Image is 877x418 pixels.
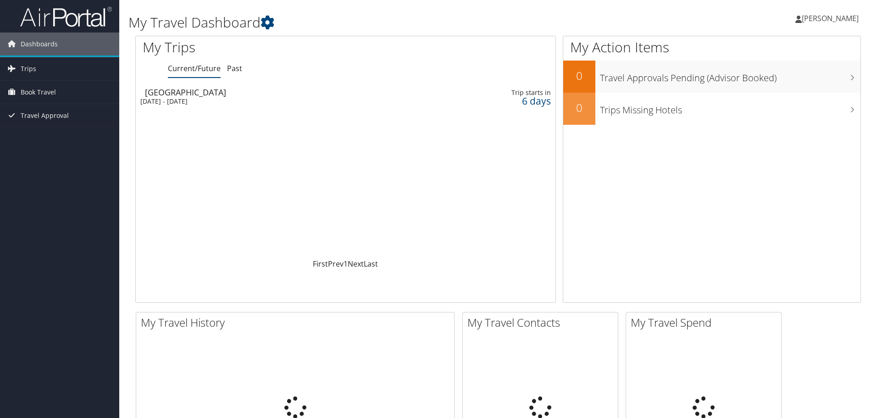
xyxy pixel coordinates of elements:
a: First [313,259,328,269]
span: [PERSON_NAME] [802,13,859,23]
h1: My Trips [143,38,374,57]
div: Trip starts in [453,89,551,97]
a: [PERSON_NAME] [795,5,868,32]
a: Last [364,259,378,269]
h1: My Action Items [563,38,860,57]
a: Past [227,63,242,73]
h2: 0 [563,100,595,116]
h1: My Travel Dashboard [128,13,622,32]
h2: 0 [563,68,595,84]
div: 6 days [453,97,551,105]
a: 1 [344,259,348,269]
a: 0Travel Approvals Pending (Advisor Booked) [563,61,860,93]
a: Current/Future [168,63,221,73]
a: 0Trips Missing Hotels [563,93,860,125]
span: Trips [21,57,36,80]
h3: Travel Approvals Pending (Advisor Booked) [600,67,860,84]
img: airportal-logo.png [20,6,112,28]
h2: My Travel Contacts [467,315,618,330]
span: Book Travel [21,81,56,104]
h3: Trips Missing Hotels [600,99,860,117]
h2: My Travel Spend [631,315,781,330]
span: Dashboards [21,33,58,56]
div: [DATE] - [DATE] [140,97,394,106]
a: Next [348,259,364,269]
div: [GEOGRAPHIC_DATA] [145,88,399,96]
span: Travel Approval [21,104,69,127]
a: Prev [328,259,344,269]
h2: My Travel History [141,315,454,330]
